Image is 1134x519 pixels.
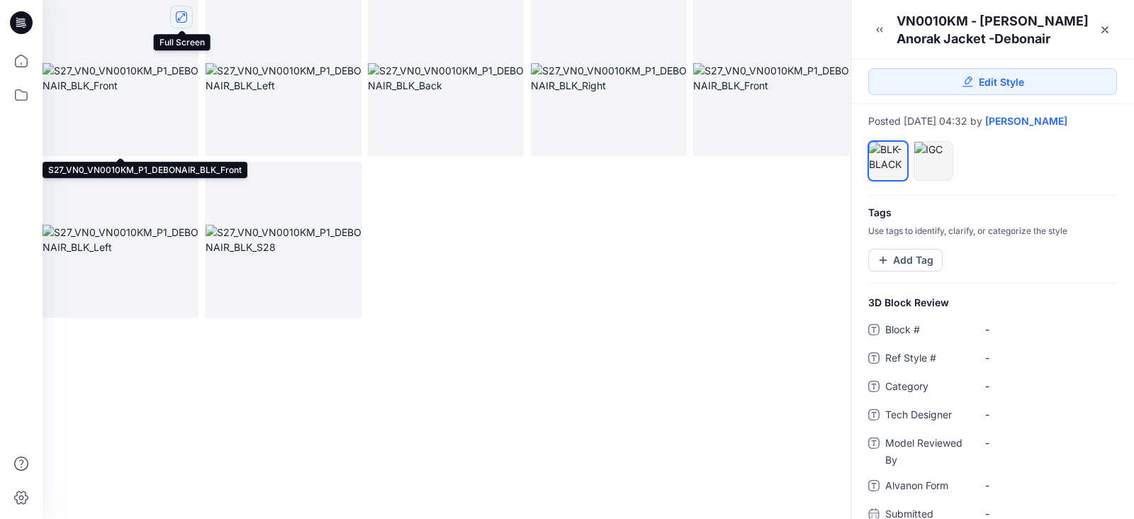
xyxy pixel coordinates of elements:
[985,350,1108,365] span: -
[897,12,1091,48] div: VN0010KM - [PERSON_NAME] Anorak Jacket -Debonair
[868,116,1117,127] div: Posted [DATE] 04:32 by
[985,478,1108,493] span: -
[885,477,970,497] span: Alvanon Form
[914,141,953,181] div: IGC
[885,406,970,426] span: Tech Designer
[985,322,1108,337] span: -
[1094,18,1116,41] a: Close Style Presentation
[693,63,849,93] img: S27_VN0_VN0010KM_P1_DEBONAIR_BLK_Front
[985,379,1108,394] span: -
[985,407,1108,422] span: -
[851,207,1134,219] h4: Tags
[885,321,970,341] span: Block #
[206,63,361,93] img: S27_VN0_VN0010KM_P1_DEBONAIR_BLK_Left
[979,74,1024,89] span: Edit Style
[868,295,949,310] span: 3D Block Review
[868,249,943,272] button: Add Tag
[206,225,361,255] img: S27_VN0_VN0010KM_P1_DEBONAIR_BLK_S28
[851,225,1134,238] p: Use tags to identify, clarify, or categorize the style
[885,350,970,369] span: Ref Style #
[868,18,891,41] button: Minimize
[368,63,524,93] img: S27_VN0_VN0010KM_P1_DEBONAIR_BLK_Back
[531,63,687,93] img: S27_VN0_VN0010KM_P1_DEBONAIR_BLK_Right
[868,141,908,181] div: BLK- BLACK
[985,435,1108,450] span: -
[985,116,1067,127] a: [PERSON_NAME]
[43,225,198,255] img: S27_VN0_VN0010KM_P1_DEBONAIR_BLK_Left
[170,6,193,28] button: full screen
[43,63,198,93] img: S27_VN0_VN0010KM_P1_DEBONAIR_BLK_Front
[885,378,970,398] span: Category
[885,435,970,469] span: Model Reviewed By
[868,68,1117,95] a: Edit Style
